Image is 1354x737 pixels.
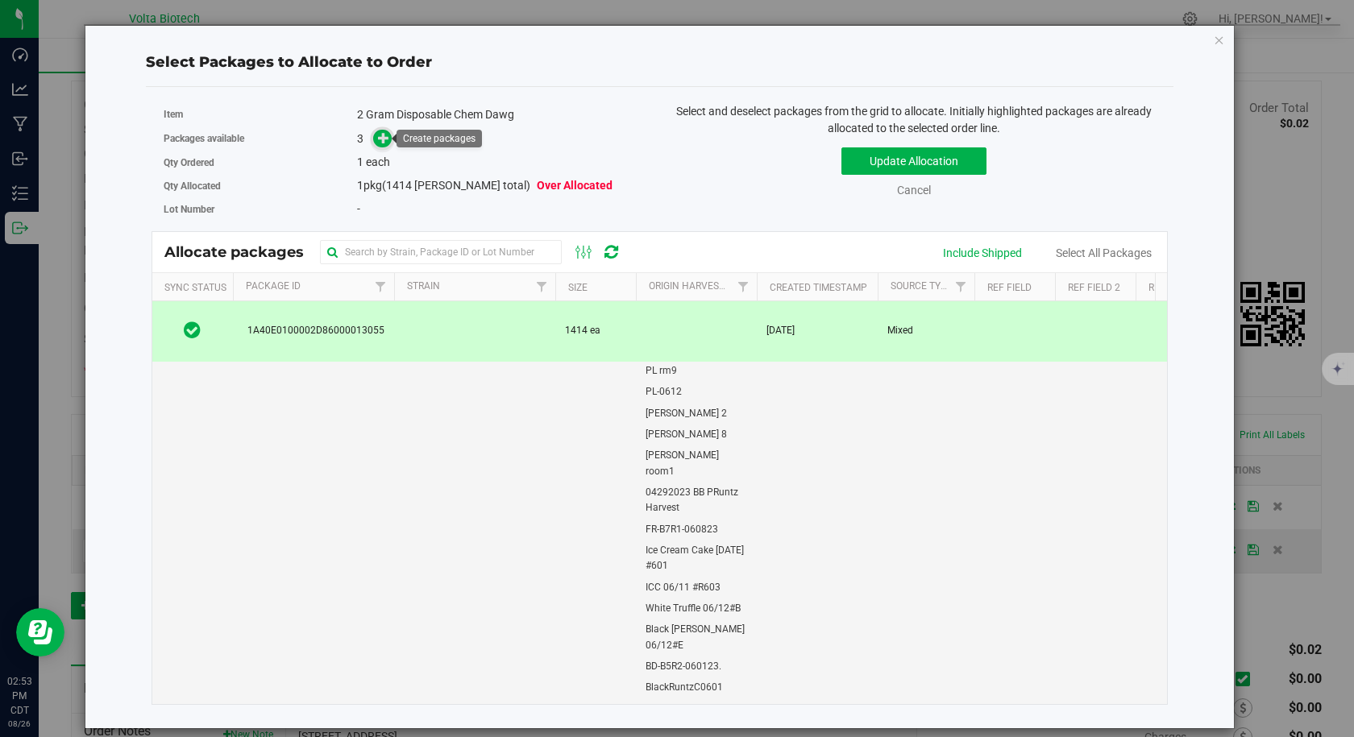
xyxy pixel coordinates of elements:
[164,243,320,261] span: Allocate packages
[646,622,747,652] span: Black [PERSON_NAME] 06/12#E
[646,384,682,400] span: PL-0612
[1068,282,1120,293] a: Ref Field 2
[646,659,721,674] span: BD-B5R2-060123.
[948,273,974,300] a: Filter
[646,543,747,573] span: Ice Cream Cake [DATE] #601
[646,485,747,515] span: 04292023 BB PRuntz Harvest
[242,323,384,338] span: 1A40E0100002D86000013055
[943,245,1022,262] div: Include Shipped
[357,106,647,123] div: 2 Gram Disposable Chem Dawg
[368,273,394,300] a: Filter
[841,147,986,175] button: Update Allocation
[164,179,357,193] label: Qty Allocated
[891,280,953,292] a: Source Type
[646,363,677,379] span: PL rm9
[565,323,600,338] span: 1414 ea
[646,680,723,695] span: BlackRuntzC0601
[357,179,613,192] span: pkg
[766,323,795,338] span: [DATE]
[770,282,867,293] a: Created Timestamp
[357,202,360,215] span: -
[1056,246,1152,259] a: Select All Packages
[164,131,357,146] label: Packages available
[897,184,931,197] a: Cancel
[730,273,757,300] a: Filter
[646,427,727,442] span: [PERSON_NAME] 8
[407,280,440,292] a: Strain
[646,601,741,616] span: White Truffle 06/12#B
[357,179,363,192] span: 1
[649,280,730,292] a: Origin Harvests
[16,608,64,656] iframe: Resource center
[320,240,562,264] input: Search by Strain, Package ID or Lot Number
[646,580,721,595] span: ICC 06/11 #R603
[646,406,727,421] span: [PERSON_NAME] 2
[164,107,357,122] label: Item
[357,155,363,168] span: 1
[676,105,1152,135] span: Select and deselect packages from the grid to allocate. Initially highlighted packages are alread...
[537,179,613,192] span: Over Allocated
[146,52,1174,73] div: Select Packages to Allocate to Order
[646,522,718,537] span: FR-B7R1-060823
[246,280,301,292] a: Package Id
[987,282,1032,293] a: Ref Field
[403,133,476,144] div: Create packages
[646,448,747,478] span: [PERSON_NAME] room1
[646,702,747,732] span: Black [PERSON_NAME] 06/05 #B2
[164,282,226,293] a: Sync Status
[164,202,357,217] label: Lot Number
[529,273,555,300] a: Filter
[164,155,357,170] label: Qty Ordered
[382,179,530,192] span: (1414 [PERSON_NAME] total)
[887,323,913,338] span: Mixed
[357,132,363,145] span: 3
[568,282,588,293] a: Size
[1148,282,1201,293] a: Ref Field 3
[184,319,201,342] span: In Sync
[366,155,390,168] span: each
